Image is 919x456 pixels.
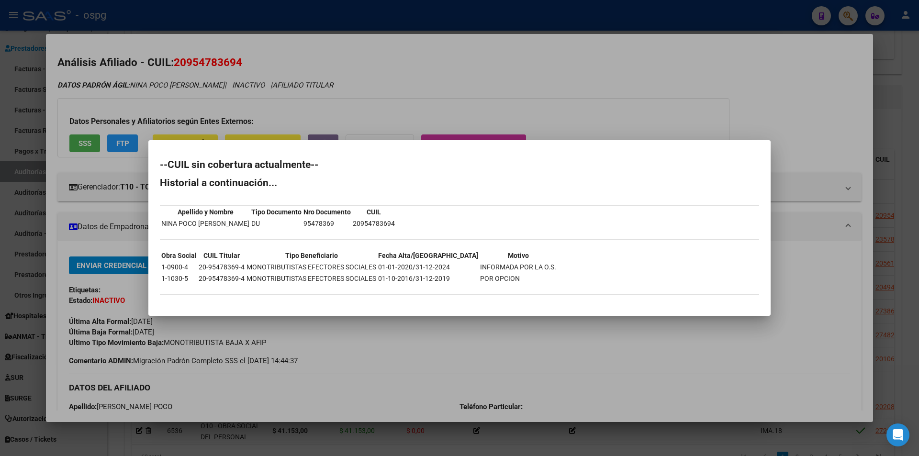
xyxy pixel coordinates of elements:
h2: Historial a continuación... [160,178,759,188]
td: MONOTRIBUTISTAS EFECTORES SOCIALES [246,273,377,284]
th: Tipo Beneficiario [246,250,377,261]
th: Apellido y Nombre [161,207,250,217]
td: 1-1030-5 [161,273,197,284]
td: DU [251,218,302,229]
td: MONOTRIBUTISTAS EFECTORES SOCIALES [246,262,377,272]
td: 01-01-2020/31-12-2024 [378,262,479,272]
td: NINA POCO [PERSON_NAME] [161,218,250,229]
h2: --CUIL sin cobertura actualmente-- [160,160,759,169]
th: Nro Documento [303,207,351,217]
th: Fecha Alta/[GEOGRAPHIC_DATA] [378,250,479,261]
th: Motivo [480,250,557,261]
th: Tipo Documento [251,207,302,217]
td: 1-0900-4 [161,262,197,272]
td: 20-95478369-4 [198,273,245,284]
td: 95478369 [303,218,351,229]
th: CUIL [352,207,395,217]
div: Open Intercom Messenger [886,423,909,446]
td: 01-10-2016/31-12-2019 [378,273,479,284]
td: POR OPCION [480,273,557,284]
td: 20954783694 [352,218,395,229]
td: INFORMADA POR LA O.S. [480,262,557,272]
th: Obra Social [161,250,197,261]
td: 20-95478369-4 [198,262,245,272]
th: CUIL Titular [198,250,245,261]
